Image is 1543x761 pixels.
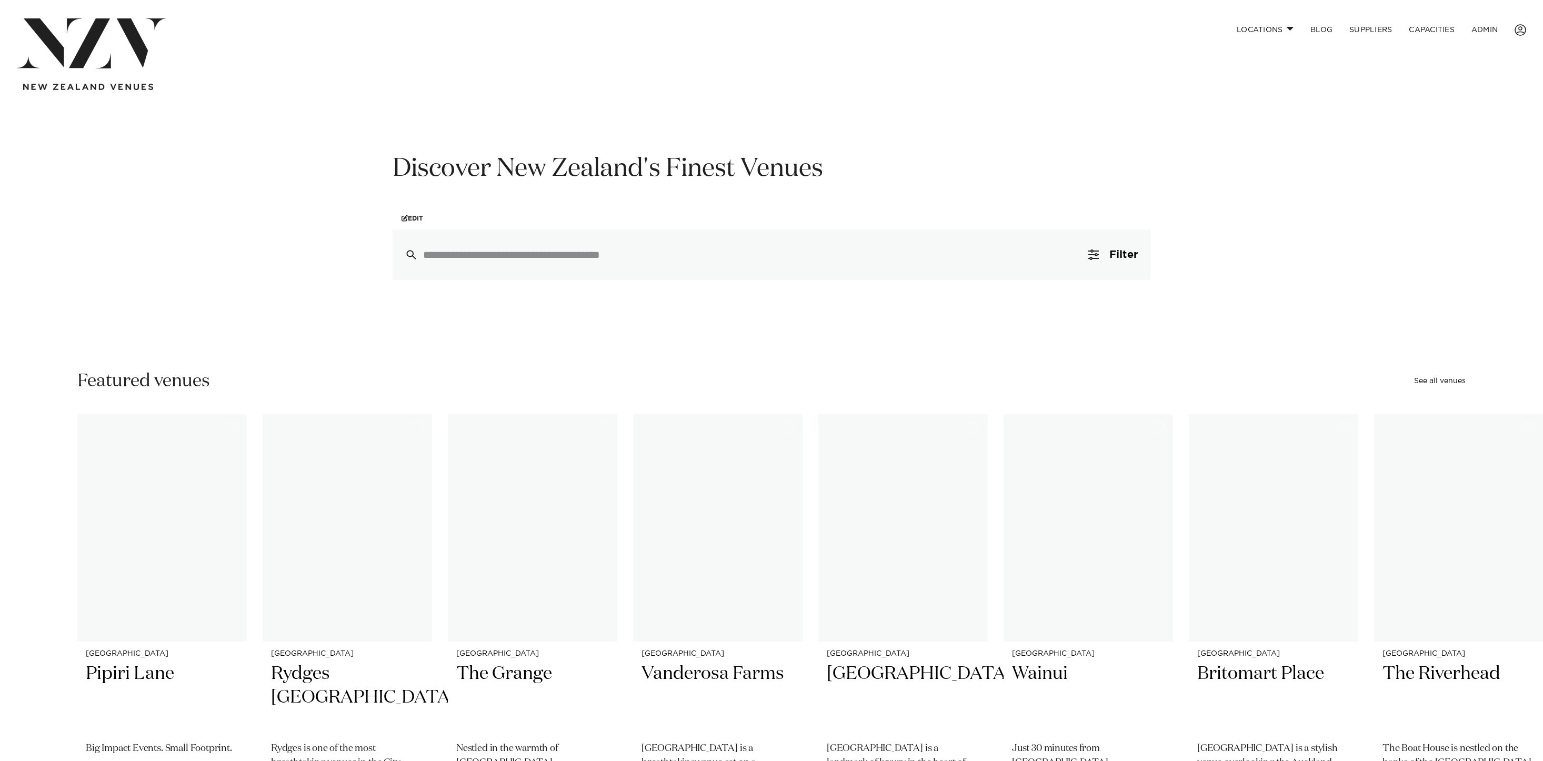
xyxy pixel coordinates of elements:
small: [GEOGRAPHIC_DATA] [642,650,794,658]
a: See all venues [1414,377,1466,385]
img: nzv-logo.png [17,18,166,68]
h1: Discover New Zealand's Finest Venues [393,153,1150,186]
small: [GEOGRAPHIC_DATA] [86,650,238,658]
button: Filter [1076,229,1150,280]
h2: Britomart Place [1197,662,1350,733]
a: Capacities [1400,18,1463,41]
h2: Pipiri Lane [86,662,238,733]
h2: The Riverhead [1382,662,1535,733]
p: Big Impact Events. Small Footprint. [86,742,238,756]
small: [GEOGRAPHIC_DATA] [1012,650,1165,658]
img: new-zealand-venues-text.png [23,84,153,91]
h2: Rydges [GEOGRAPHIC_DATA] [271,662,424,733]
a: Edit [393,207,432,229]
a: BLOG [1302,18,1341,41]
small: [GEOGRAPHIC_DATA] [271,650,424,658]
small: [GEOGRAPHIC_DATA] [1197,650,1350,658]
span: Filter [1109,249,1138,260]
h2: [GEOGRAPHIC_DATA] [827,662,979,733]
small: [GEOGRAPHIC_DATA] [1382,650,1535,658]
small: [GEOGRAPHIC_DATA] [827,650,979,658]
a: ADMIN [1463,18,1506,41]
h2: Vanderosa Farms [642,662,794,733]
h2: Featured venues [77,369,210,393]
a: SUPPLIERS [1341,18,1400,41]
h2: The Grange [456,662,609,733]
small: [GEOGRAPHIC_DATA] [456,650,609,658]
a: Locations [1228,18,1302,41]
h2: Wainui [1012,662,1165,733]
